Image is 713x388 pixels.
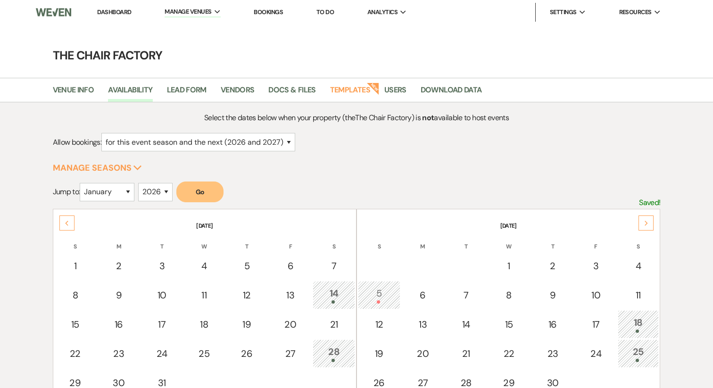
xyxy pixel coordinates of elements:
th: T [226,231,268,251]
th: S [358,231,400,251]
div: 8 [59,288,91,302]
th: M [401,231,445,251]
div: 11 [623,288,654,302]
div: 16 [536,317,569,331]
a: Availability [108,84,152,102]
div: 19 [231,317,263,331]
p: Select the dates below when your property (the The Chair Factory ) is available to host events [129,112,585,124]
div: 23 [536,347,569,361]
div: 17 [147,317,178,331]
th: M [97,231,140,251]
span: Settings [550,8,577,17]
th: F [269,231,312,251]
a: Vendors [221,84,255,102]
th: W [488,231,530,251]
th: S [313,231,355,251]
div: 28 [318,345,350,362]
p: Saved! [639,197,660,209]
div: 5 [231,259,263,273]
span: Jump to: [53,187,80,197]
a: Download Data [421,84,482,102]
div: 9 [536,288,569,302]
div: 21 [318,317,350,331]
div: 20 [406,347,439,361]
th: T [141,231,183,251]
div: 25 [623,345,654,362]
div: 10 [147,288,178,302]
div: 13 [406,317,439,331]
span: Resources [619,8,652,17]
div: 15 [493,317,525,331]
th: T [531,231,574,251]
div: 27 [274,347,307,361]
div: 2 [536,259,569,273]
div: 22 [59,347,91,361]
div: 20 [274,317,307,331]
div: 22 [493,347,525,361]
div: 16 [102,317,135,331]
th: S [54,231,96,251]
div: 4 [189,259,220,273]
div: 6 [274,259,307,273]
div: 15 [59,317,91,331]
div: 7 [318,259,350,273]
div: 17 [580,317,612,331]
a: To Do [316,8,334,16]
a: Venue Info [53,84,94,102]
div: 13 [274,288,307,302]
div: 24 [580,347,612,361]
div: 21 [450,347,481,361]
th: F [575,231,617,251]
div: 2 [102,259,135,273]
span: Manage Venues [165,7,211,17]
div: 6 [406,288,439,302]
th: [DATE] [54,210,355,230]
a: Users [384,84,406,102]
img: Weven Logo [36,2,71,22]
strong: New [366,82,380,95]
h4: The Chair Factory [17,47,696,64]
button: Go [176,182,224,202]
div: 25 [189,347,220,361]
div: 8 [493,288,525,302]
th: W [183,231,225,251]
th: T [445,231,487,251]
div: 11 [189,288,220,302]
div: 3 [580,259,612,273]
th: [DATE] [358,210,659,230]
div: 18 [189,317,220,331]
div: 12 [231,288,263,302]
div: 3 [147,259,178,273]
div: 1 [493,259,525,273]
th: S [618,231,659,251]
a: Lead Form [167,84,207,102]
div: 23 [102,347,135,361]
div: 14 [318,286,350,304]
a: Dashboard [97,8,131,16]
div: 24 [147,347,178,361]
div: 12 [363,317,395,331]
div: 10 [580,288,612,302]
div: 14 [450,317,481,331]
a: Templates [330,84,370,102]
strong: not [422,113,434,123]
div: 26 [231,347,263,361]
div: 5 [363,286,395,304]
a: Bookings [254,8,283,16]
button: Manage Seasons [53,164,142,172]
div: 7 [450,288,481,302]
div: 19 [363,347,395,361]
span: Allow bookings: [53,137,101,147]
div: 1 [59,259,91,273]
div: 9 [102,288,135,302]
div: 18 [623,315,654,333]
span: Analytics [367,8,398,17]
div: 4 [623,259,654,273]
a: Docs & Files [268,84,315,102]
